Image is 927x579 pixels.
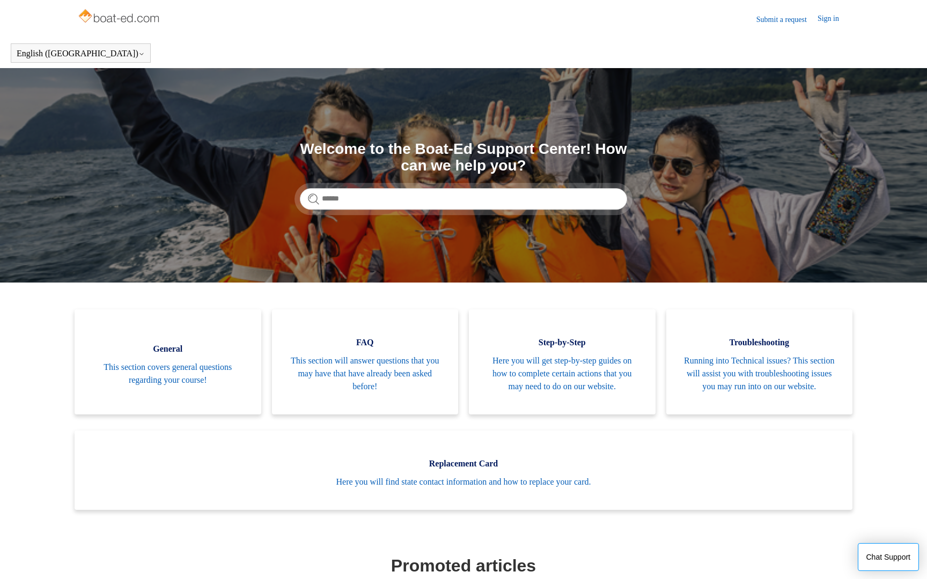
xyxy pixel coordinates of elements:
a: Troubleshooting Running into Technical issues? This section will assist you with troubleshooting ... [666,309,853,414]
a: Sign in [818,13,850,26]
span: Step-by-Step [485,336,639,349]
span: Here you will find state contact information and how to replace your card. [91,476,836,488]
span: This section covers general questions regarding your course! [91,361,245,387]
span: Troubleshooting [682,336,837,349]
h1: Promoted articles [77,553,850,578]
button: Chat Support [858,543,919,571]
img: Boat-Ed Help Center home page [77,6,163,28]
span: Running into Technical issues? This section will assist you with troubleshooting issues you may r... [682,354,837,393]
a: FAQ This section will answer questions that you may have that have already been asked before! [272,309,459,414]
span: FAQ [288,336,443,349]
span: Replacement Card [91,457,836,470]
input: Search [300,188,627,210]
a: General This section covers general questions regarding your course! [75,309,261,414]
span: Here you will get step-by-step guides on how to complete certain actions that you may need to do ... [485,354,639,393]
span: General [91,343,245,355]
a: Submit a request [756,14,818,25]
h1: Welcome to the Boat-Ed Support Center! How can we help you? [300,141,627,174]
a: Replacement Card Here you will find state contact information and how to replace your card. [75,430,852,510]
a: Step-by-Step Here you will get step-by-step guides on how to complete certain actions that you ma... [469,309,656,414]
button: English ([GEOGRAPHIC_DATA]) [17,49,145,58]
span: This section will answer questions that you may have that have already been asked before! [288,354,443,393]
